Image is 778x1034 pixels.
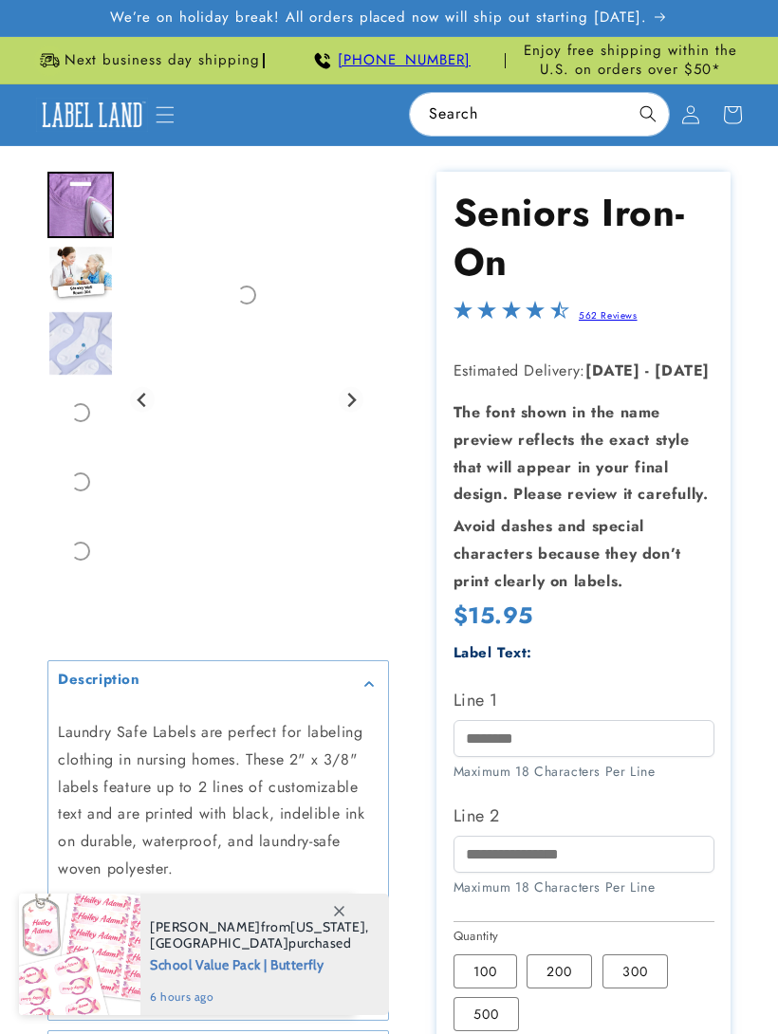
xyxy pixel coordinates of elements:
[47,310,114,377] div: Go to slide 3
[48,661,388,704] summary: Description
[110,9,647,28] span: We’re on holiday break! All orders placed now will ship out starting [DATE].
[30,37,265,83] div: Announcement
[150,934,288,951] span: [GEOGRAPHIC_DATA]
[290,918,365,935] span: [US_STATE]
[58,671,140,690] h2: Description
[47,245,114,304] img: Nurse with an elderly woman and an iron on label
[454,188,714,286] h1: Seniors Iron-On
[454,358,714,385] p: Estimated Delivery:
[454,954,517,988] label: 100
[585,360,640,381] strong: [DATE]
[47,172,114,238] img: Iron on name label being ironed to shirt
[588,952,759,1015] iframe: Gorgias live chat messenger
[272,37,507,83] div: Announcement
[144,94,186,136] summary: Menu
[65,51,260,70] span: Next business day shipping
[454,762,714,782] div: Maximum 18 Characters Per Line
[47,379,114,446] div: Go to slide 4
[454,515,681,592] strong: Avoid dashes and special characters because they don’t print clearly on labels.
[579,308,638,323] a: 562 Reviews
[58,719,379,883] p: Laundry Safe Labels are perfect for labeling clothing in nursing homes. These 2" x 3/8" labels fe...
[36,98,149,133] img: Label Land
[454,305,569,327] span: 4.4-star overall rating
[150,919,369,951] span: from , purchased
[130,387,156,413] button: Go to last slide
[47,310,114,377] img: Nursing Home Iron-On - Label Land
[454,997,519,1031] label: 500
[47,518,114,584] div: Go to slide 6
[338,49,471,70] a: [PHONE_NUMBER]
[655,360,710,381] strong: [DATE]
[454,927,501,946] legend: Quantity
[513,37,748,83] div: Announcement
[454,801,714,831] label: Line 2
[454,685,714,715] label: Line 1
[454,642,533,663] label: Label Text:
[527,954,592,988] label: 200
[454,877,714,897] div: Maximum 18 Characters Per Line
[47,172,114,238] div: Go to slide 1
[150,918,261,935] span: [PERSON_NAME]
[645,360,650,381] strong: -
[47,449,114,515] div: Go to slide 5
[454,401,709,505] strong: The font shown in the name preview reflects the exact style that will appear in your final design...
[47,241,114,307] div: Go to slide 2
[454,600,534,630] span: $15.95
[28,90,156,139] a: Label Land
[627,93,669,135] button: Search
[339,387,364,413] button: Next slide
[513,42,748,79] span: Enjoy free shipping within the U.S. on orders over $50*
